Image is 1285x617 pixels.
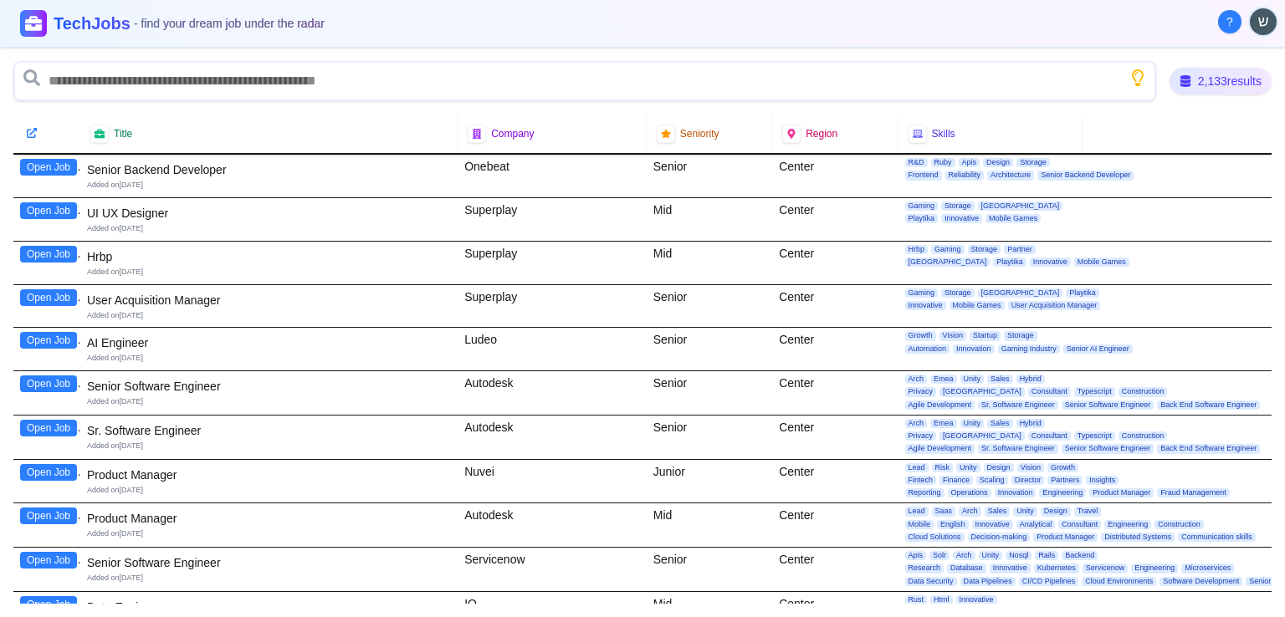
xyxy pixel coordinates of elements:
[905,419,928,428] span: Arch
[1181,563,1234,573] span: Microservices
[1218,10,1241,33] button: About Techjobs
[948,488,991,497] span: Operations
[772,198,898,241] div: Center
[87,223,451,234] div: Added on [DATE]
[1160,577,1242,586] span: Software Development
[458,285,647,328] div: Superplay
[87,422,451,439] div: Sr. Software Engineer
[87,267,451,278] div: Added on [DATE]
[1028,431,1071,441] span: Consultant
[931,245,965,254] span: Gaming
[458,198,647,241] div: Superplay
[20,246,77,263] button: Open Job
[1037,171,1134,180] span: Senior Backend Developer
[1074,431,1115,441] span: Typescript
[905,301,946,310] span: Innovative
[905,520,934,529] span: Mobile
[20,464,77,481] button: Open Job
[87,599,451,615] div: Data Engineer
[1074,387,1115,396] span: Typescript
[978,444,1058,453] span: Sr. Software Engineer
[905,595,928,604] span: Rust
[87,573,451,584] div: Added on [DATE]
[905,375,928,384] span: Arch
[20,420,77,436] button: Open Job
[929,551,950,560] span: Solr
[960,375,985,384] span: Unity
[932,463,954,472] span: Risk
[905,488,945,497] span: Reporting
[772,416,898,459] div: Center
[1030,258,1071,267] span: Innovative
[905,258,991,267] span: [GEOGRAPHIC_DATA]
[978,288,1063,298] span: [GEOGRAPHIC_DATA]
[1033,533,1098,542] span: Product Manager
[87,205,451,222] div: UI UX Designer
[87,334,451,351] div: AI Engineer
[458,155,647,197] div: Onebeat
[939,431,1025,441] span: [GEOGRAPHIC_DATA]
[905,476,937,485] span: Fintech
[87,248,451,265] div: Hrbp
[972,520,1013,529] span: Innovative
[1250,8,1277,35] img: User avatar
[647,416,772,459] div: Senior
[1157,488,1230,497] span: Fraud Management
[680,127,719,140] span: Seniority
[458,371,647,415] div: Autodesk
[87,485,451,496] div: Added on [DATE]
[772,285,898,328] div: Center
[960,577,1016,586] span: Data Pipelines
[1035,551,1058,560] span: Rails
[1004,245,1036,254] span: Partner
[1016,520,1056,529] span: Analytical
[905,431,937,441] span: Privacy
[930,595,953,604] span: Html
[905,288,939,298] span: Gaming
[985,507,1011,516] span: Sales
[1011,476,1045,485] span: Director
[932,127,955,140] span: Skills
[930,419,957,428] span: Emea
[647,548,772,591] div: Senior
[939,331,966,340] span: Vision
[1004,331,1037,340] span: Storage
[772,371,898,415] div: Center
[87,180,451,191] div: Added on [DATE]
[905,171,942,180] span: Frontend
[905,551,927,560] span: Apis
[1131,563,1178,573] span: Engineering
[1016,158,1050,167] span: Storage
[1129,69,1146,86] button: Show search tips
[20,202,77,219] button: Open Job
[956,463,980,472] span: Unity
[647,371,772,415] div: Senior
[1074,507,1102,516] span: Travel
[1083,563,1129,573] span: Servicenow
[905,331,936,340] span: Growth
[970,331,1001,340] span: Startup
[995,488,1037,497] span: Innovation
[87,528,451,539] div: Added on [DATE]
[491,127,534,140] span: Company
[87,554,451,571] div: Senior Software Engineer
[772,548,898,591] div: Center
[941,201,975,211] span: Storage
[905,444,975,453] span: Agile Development
[114,127,132,140] span: Title
[458,328,647,370] div: Ludeo
[905,533,965,542] span: Cloud Solutions
[968,245,1001,254] span: Storage
[647,198,772,241] div: Mid
[1047,463,1078,472] span: Growth
[932,507,956,516] span: Saas
[458,242,647,284] div: Superplay
[87,353,451,364] div: Added on [DATE]
[1019,577,1079,586] span: CI/CD Pipelines
[939,387,1025,396] span: [GEOGRAPHIC_DATA]
[1226,13,1233,30] span: ?
[1157,444,1260,453] span: Back End Software Engineer
[905,507,929,516] span: Lead
[1066,288,1099,298] span: Playtika
[20,159,77,176] button: Open Job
